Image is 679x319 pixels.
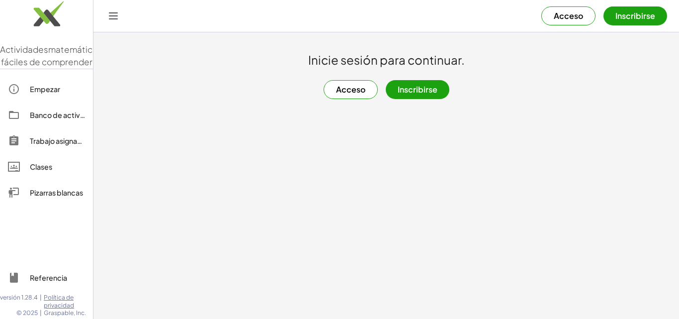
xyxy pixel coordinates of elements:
[30,273,67,282] font: Referencia
[40,309,42,317] font: |
[16,309,38,317] font: © 2025
[30,85,60,94] font: Empezar
[615,10,655,21] font: Inscribirse
[4,103,89,127] a: Banco de actividades
[336,84,365,95] font: Acceso
[308,52,465,67] font: Inicie sesión para continuar.
[44,294,93,309] a: Política de privacidad
[4,77,89,101] a: Empezar
[40,294,42,301] font: |
[44,294,74,309] font: Política de privacidad
[541,6,595,25] button: Acceso
[398,84,437,95] font: Inscribirse
[105,8,121,24] button: Cambiar navegación
[4,181,89,205] a: Pizarras blancas
[4,155,89,179] a: Clases
[4,129,89,153] a: Trabajo asignado
[324,80,378,99] button: Acceso
[1,44,102,68] font: matemáticas fáciles de comprender
[4,266,89,290] a: Referencia
[554,10,583,21] font: Acceso
[30,162,52,171] font: Clases
[30,188,83,197] font: Pizarras blancas
[30,136,86,145] font: Trabajo asignado
[44,309,86,317] font: Graspable, Inc.
[603,6,667,25] button: Inscribirse
[30,110,103,119] font: Banco de actividades
[386,80,449,99] button: Inscribirse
